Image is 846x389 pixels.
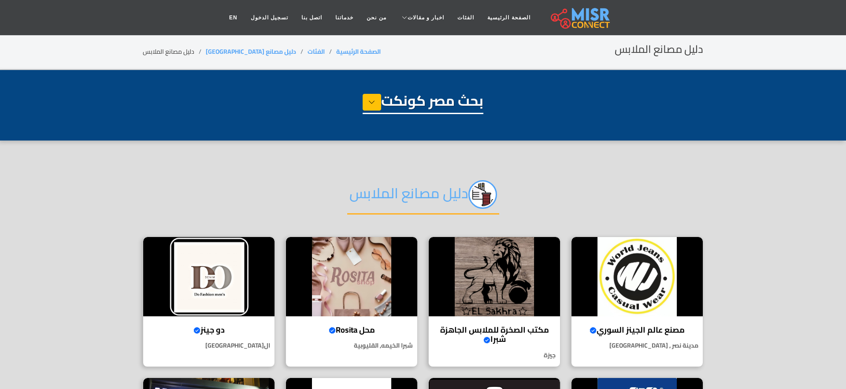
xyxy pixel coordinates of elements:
[566,237,709,367] a: مصنع عالم الجينز السوري مصنع عالم الجينز السوري مدينة نصر , [GEOGRAPHIC_DATA]
[293,325,411,335] h4: محل Rosita
[308,46,325,57] a: الفئات
[244,9,295,26] a: تسجيل الدخول
[329,327,336,334] svg: Verified account
[143,47,206,56] li: دليل مصانع الملابس
[137,237,280,367] a: دو جينز دو جينز ال[GEOGRAPHIC_DATA]
[429,237,560,316] img: مكتب الصخرة للملابس الجاهزة شبرا
[551,7,610,29] img: main.misr_connect
[206,46,296,57] a: دليل مصانع [GEOGRAPHIC_DATA]
[435,325,553,344] h4: مكتب الصخرة للملابس الجاهزة شبرا
[295,9,329,26] a: اتصل بنا
[336,46,381,57] a: الصفحة الرئيسية
[615,43,703,56] h2: دليل مصانع الملابس
[143,237,275,316] img: دو جينز
[286,237,417,316] img: محل Rosita
[393,9,451,26] a: اخبار و مقالات
[223,9,244,26] a: EN
[571,237,703,316] img: مصنع عالم الجينز السوري
[363,92,483,114] h1: بحث مصر كونكت
[571,341,703,350] p: مدينة نصر , [GEOGRAPHIC_DATA]
[451,9,481,26] a: الفئات
[329,9,360,26] a: خدماتنا
[483,337,490,344] svg: Verified account
[150,325,268,335] h4: دو جينز
[408,14,445,22] span: اخبار و مقالات
[429,351,560,360] p: جيزة
[347,180,499,215] h2: دليل مصانع الملابس
[590,327,597,334] svg: Verified account
[143,341,275,350] p: ال[GEOGRAPHIC_DATA]
[468,180,497,209] img: jc8qEEzyi89FPzAOrPPq.png
[193,327,200,334] svg: Verified account
[286,341,417,350] p: شبرا الخيمه, القليوبية
[360,9,393,26] a: من نحن
[578,325,696,335] h4: مصنع عالم الجينز السوري
[423,237,566,367] a: مكتب الصخرة للملابس الجاهزة شبرا مكتب الصخرة للملابس الجاهزة شبرا جيزة
[481,9,537,26] a: الصفحة الرئيسية
[280,237,423,367] a: محل Rosita محل Rosita شبرا الخيمه, القليوبية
